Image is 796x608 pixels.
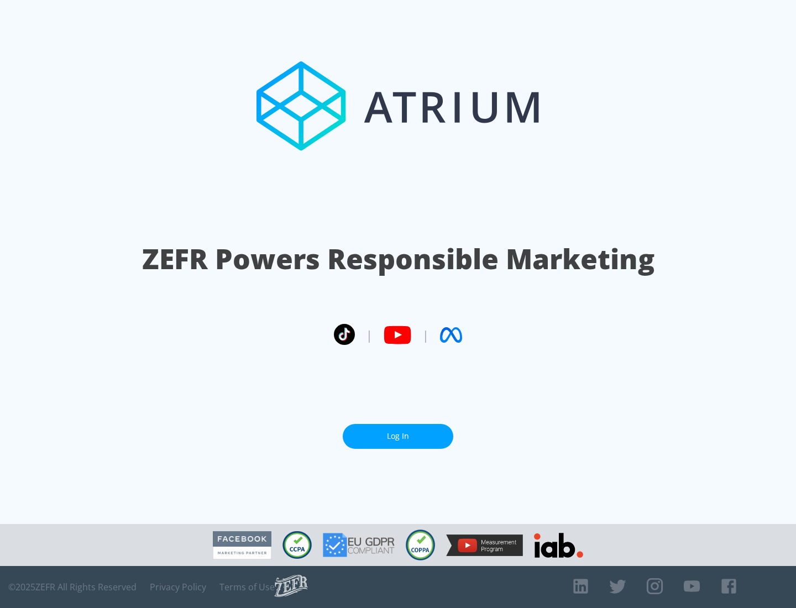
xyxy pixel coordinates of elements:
span: © 2025 ZEFR All Rights Reserved [8,581,137,593]
img: CCPA Compliant [282,531,312,559]
a: Terms of Use [219,581,275,593]
span: | [422,327,429,343]
a: Log In [343,424,453,449]
span: | [366,327,373,343]
img: IAB [534,533,583,558]
img: GDPR Compliant [323,533,395,557]
img: Facebook Marketing Partner [213,531,271,559]
h1: ZEFR Powers Responsible Marketing [142,240,654,278]
img: COPPA Compliant [406,530,435,560]
a: Privacy Policy [150,581,206,593]
img: YouTube Measurement Program [446,534,523,556]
